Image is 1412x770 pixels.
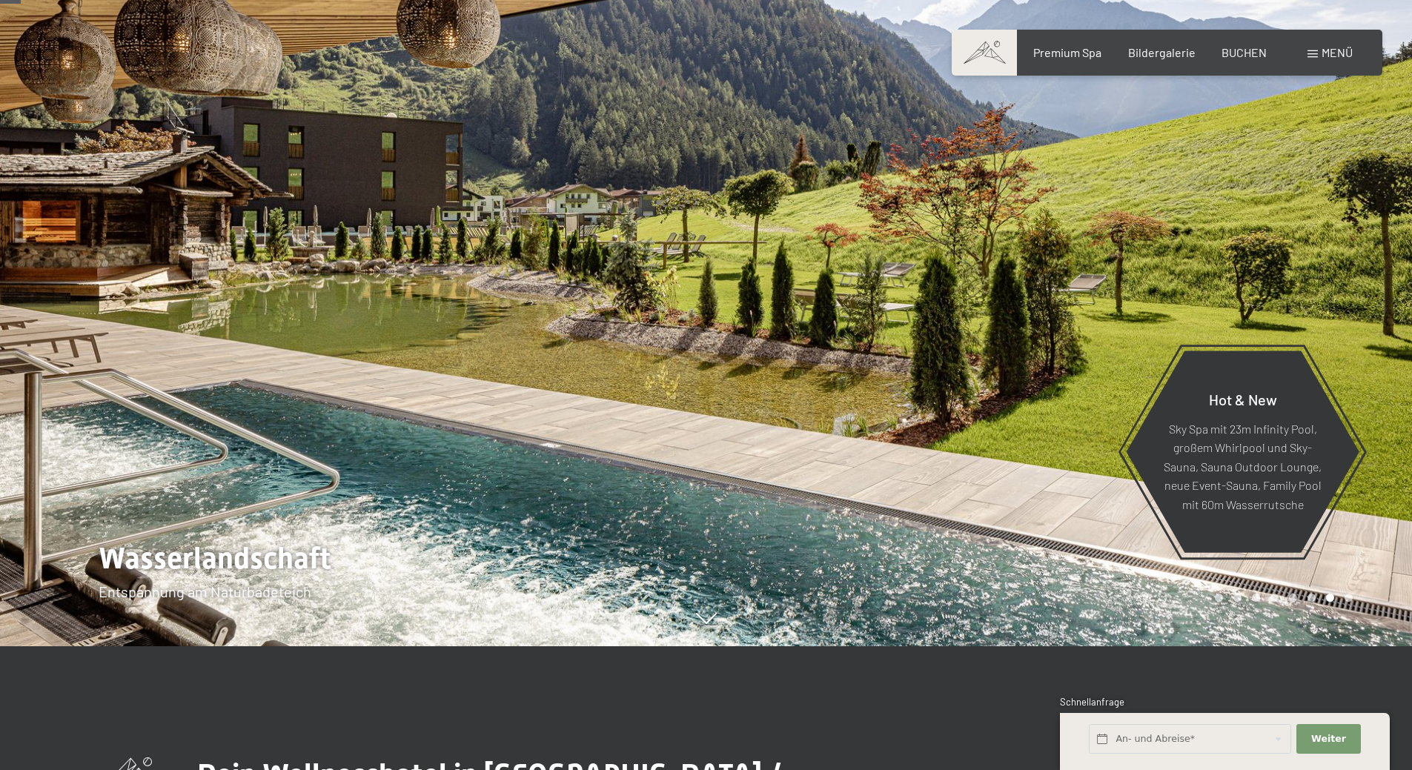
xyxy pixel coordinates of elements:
div: Carousel Pagination [1210,594,1353,602]
div: Carousel Page 3 [1252,594,1260,602]
a: Bildergalerie [1128,45,1196,59]
span: Schnellanfrage [1060,696,1124,708]
div: Carousel Page 8 [1345,594,1353,602]
span: Hot & New [1209,390,1277,408]
a: Premium Spa [1033,45,1101,59]
a: BUCHEN [1222,45,1267,59]
div: Carousel Page 4 [1270,594,1279,602]
button: Weiter [1296,724,1360,754]
div: Carousel Page 6 [1307,594,1316,602]
a: Hot & New Sky Spa mit 23m Infinity Pool, großem Whirlpool und Sky-Sauna, Sauna Outdoor Lounge, ne... [1125,350,1360,554]
div: Carousel Page 5 [1289,594,1297,602]
div: Carousel Page 7 (Current Slide) [1326,594,1334,602]
span: Menü [1322,45,1353,59]
div: Carousel Page 2 [1233,594,1242,602]
div: Carousel Page 1 [1215,594,1223,602]
span: Weiter [1311,732,1346,746]
p: Sky Spa mit 23m Infinity Pool, großem Whirlpool und Sky-Sauna, Sauna Outdoor Lounge, neue Event-S... [1162,419,1323,514]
